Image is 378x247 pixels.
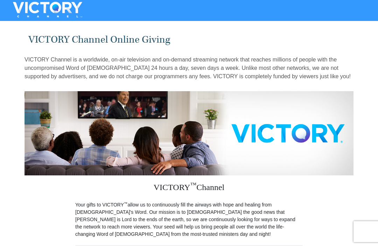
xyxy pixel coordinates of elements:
img: VICTORYTHON - VICTORY Channel [4,2,91,17]
p: VICTORY Channel is a worldwide, on-air television and on-demand streaming network that reaches mi... [24,56,353,81]
sup: ™ [124,201,128,205]
h3: VICTORY Channel [75,175,303,201]
h1: VICTORY Channel Online Giving [28,34,350,45]
sup: ™ [190,181,197,188]
p: Your gifts to VICTORY allow us to continuously fill the airways with hope and healing from [DEMOG... [75,201,303,238]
